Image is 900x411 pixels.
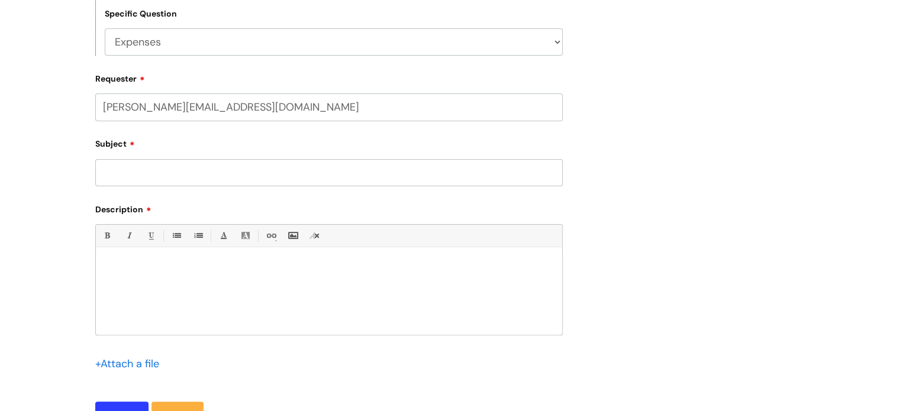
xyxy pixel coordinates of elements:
a: Insert Image... [285,228,300,243]
a: Underline(Ctrl-U) [143,228,158,243]
a: • Unordered List (Ctrl-Shift-7) [169,228,183,243]
a: Link [263,228,278,243]
a: Bold (Ctrl-B) [99,228,114,243]
label: Requester [95,70,563,84]
label: Specific Question [105,9,177,19]
input: Email [95,93,563,121]
a: Italic (Ctrl-I) [121,228,136,243]
div: Attach a file [95,354,166,373]
a: Remove formatting (Ctrl-\) [307,228,322,243]
label: Description [95,200,563,215]
a: Font Color [216,228,231,243]
a: Back Color [238,228,253,243]
label: Subject [95,135,563,149]
a: 1. Ordered List (Ctrl-Shift-8) [191,228,205,243]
